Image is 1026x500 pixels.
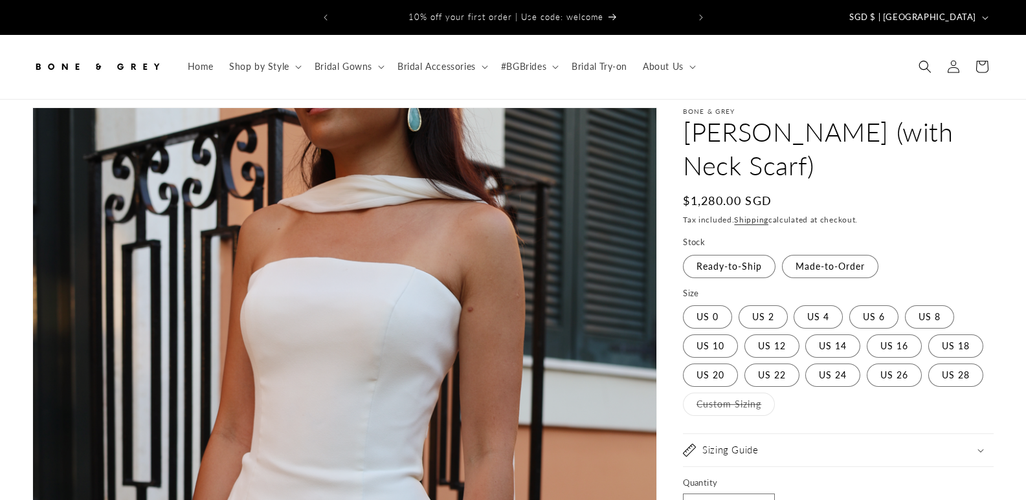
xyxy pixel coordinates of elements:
[311,5,340,30] button: Previous announcement
[867,364,922,387] label: US 26
[734,215,768,224] a: Shipping
[849,305,898,329] label: US 6
[744,364,799,387] label: US 22
[397,61,476,72] span: Bridal Accessories
[683,236,706,249] legend: Stock
[683,434,994,466] summary: Sizing Guide
[315,61,372,72] span: Bridal Gowns
[307,53,390,80] summary: Bridal Gowns
[683,477,968,490] label: Quantity
[180,53,221,80] a: Home
[683,334,738,358] label: US 10
[408,12,603,22] span: 10% off your first order | Use code: welcome
[390,53,493,80] summary: Bridal Accessories
[229,61,289,72] span: Shop by Style
[782,255,878,278] label: Made-to-Order
[702,444,758,457] h2: Sizing Guide
[805,334,860,358] label: US 14
[683,305,732,329] label: US 0
[805,364,860,387] label: US 24
[911,52,939,81] summary: Search
[683,213,994,226] div: Tax included. calculated at checkout.
[744,334,799,358] label: US 12
[564,53,635,80] a: Bridal Try-on
[683,107,994,115] p: Bone & Grey
[683,364,738,387] label: US 20
[683,115,994,182] h1: [PERSON_NAME] (with Neck Scarf)
[683,287,700,300] legend: Size
[683,255,775,278] label: Ready-to-Ship
[493,53,564,80] summary: #BGBrides
[635,53,701,80] summary: About Us
[188,61,214,72] span: Home
[928,364,983,387] label: US 28
[32,52,162,81] img: Bone and Grey Bridal
[867,334,922,358] label: US 16
[687,5,715,30] button: Next announcement
[28,48,167,86] a: Bone and Grey Bridal
[221,53,307,80] summary: Shop by Style
[501,61,546,72] span: #BGBrides
[643,61,684,72] span: About Us
[739,305,788,329] label: US 2
[842,5,994,30] button: SGD $ | [GEOGRAPHIC_DATA]
[794,305,843,329] label: US 4
[572,61,627,72] span: Bridal Try-on
[849,11,976,24] span: SGD $ | [GEOGRAPHIC_DATA]
[683,192,772,210] span: $1,280.00 SGD
[928,334,983,358] label: US 18
[905,305,954,329] label: US 8
[683,393,775,416] label: Custom Sizing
